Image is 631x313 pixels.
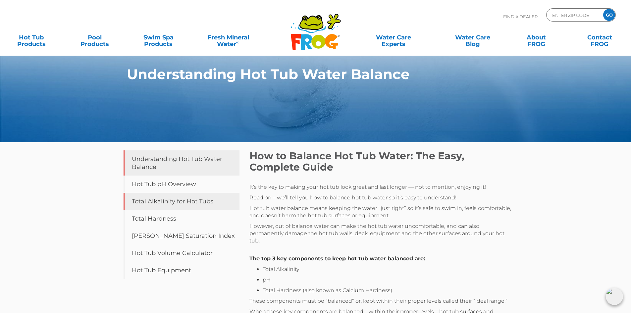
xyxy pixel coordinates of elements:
[124,210,239,227] a: Total Hardness
[552,10,596,20] input: Zip Code Form
[197,31,259,44] a: Fresh MineralWater∞
[127,66,475,82] h1: Understanding Hot Tub Water Balance
[249,205,514,219] p: Hot tub water balance means keeping the water “just right” so it’s safe to swim in, feels comfort...
[124,150,239,176] a: Understanding Hot Tub Water Balance
[249,298,507,304] span: These components must be “balanced” or, kept within their proper levels called their “ideal range.”
[124,244,239,262] a: Hot Tub Volume Calculator
[511,31,561,44] a: AboutFROG
[448,31,497,44] a: Water CareBlog
[353,31,434,44] a: Water CareExperts
[249,194,514,201] p: Read on – we’ll tell you how to balance hot tub water so it’s easy to understand!
[124,176,239,193] a: Hot Tub pH Overview
[124,262,239,279] a: Hot Tub Equipment
[124,193,239,210] a: Total Alkalinity for Hot Tubs
[249,223,514,244] p: However, out of balance water can make the hot tub water uncomfortable, and can also permanently ...
[236,39,239,45] sup: ∞
[249,150,514,173] h1: How to Balance Hot Tub Water: The Easy, Complete Guide
[575,31,624,44] a: ContactFROG
[503,8,538,25] p: Find A Dealer
[263,276,514,284] li: pH
[603,9,615,21] input: GO
[263,266,514,273] li: Total Alkalinity
[249,255,425,262] strong: The top 3 key components to keep hot tub water balanced are:
[7,31,56,44] a: Hot TubProducts
[134,31,183,44] a: Swim SpaProducts
[249,183,514,191] p: It’s the key to making your hot tub look great and last longer — not to mention, enjoying it!
[606,288,623,305] img: openIcon
[124,227,239,244] a: [PERSON_NAME] Saturation Index
[70,31,120,44] a: PoolProducts
[263,287,514,294] li: Total Hardness (also known as Calcium Hardness).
